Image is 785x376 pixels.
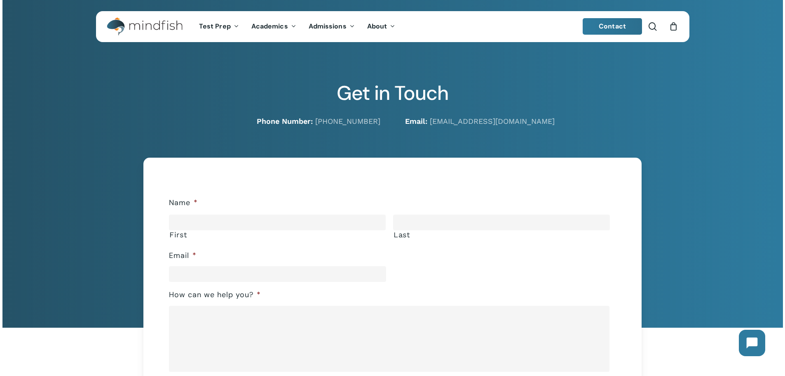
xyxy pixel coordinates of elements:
a: [EMAIL_ADDRESS][DOMAIN_NAME] [430,117,555,125]
label: First [169,231,386,239]
a: Admissions [302,23,361,30]
strong: Phone Number: [257,117,313,125]
a: About [361,23,402,30]
span: Academics [251,22,288,31]
a: Contact [583,18,642,35]
span: About [367,22,387,31]
span: Admissions [309,22,347,31]
nav: Main Menu [193,11,401,42]
span: Contact [599,22,626,31]
header: Main Menu [96,11,689,42]
label: How can we help you? [169,290,261,300]
h2: Get in Touch [96,81,689,105]
a: Academics [245,23,302,30]
label: Name [169,198,198,208]
span: Test Prep [199,22,231,31]
a: [PHONE_NUMBER] [315,117,380,125]
label: Email [169,251,197,260]
a: Test Prep [193,23,245,30]
iframe: Chatbot [731,322,773,364]
strong: Email: [405,117,427,125]
a: Cart [669,22,678,31]
label: Last [394,231,610,239]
